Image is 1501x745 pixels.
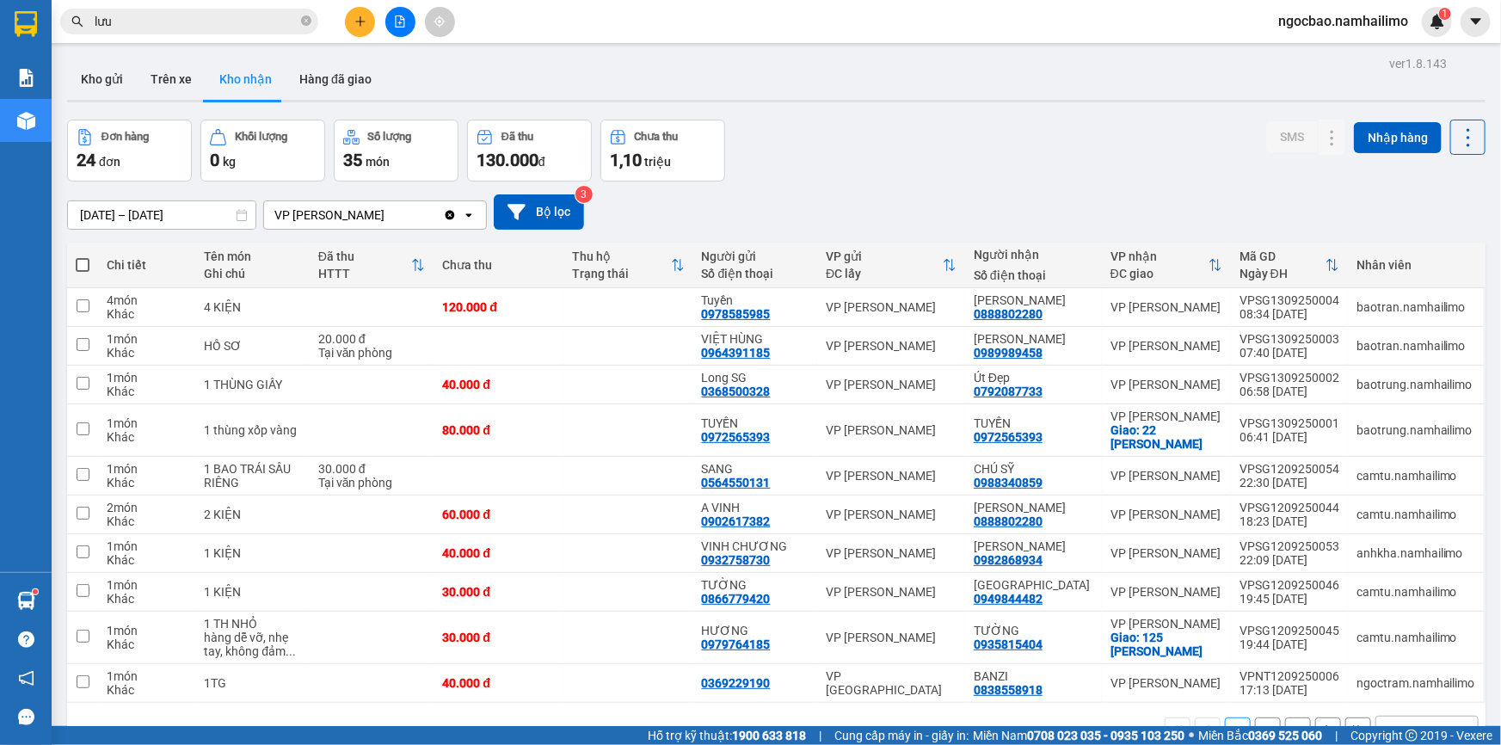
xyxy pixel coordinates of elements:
[826,669,957,697] div: VP [GEOGRAPHIC_DATA]
[572,267,671,280] div: Trạng thái
[301,14,311,30] span: close-circle
[1225,717,1251,743] button: 1
[204,508,300,521] div: 2 KIỆN
[1255,717,1281,743] button: 2
[107,385,187,398] div: Khác
[702,462,809,476] div: SANG
[974,592,1043,606] div: 0949844482
[575,186,593,203] sup: 3
[702,501,809,514] div: A VINH
[442,378,555,391] div: 40.000 đ
[77,150,95,170] span: 24
[442,676,555,690] div: 40.000 đ
[1110,249,1209,263] div: VP nhận
[974,268,1093,282] div: Số điện thoại
[1248,729,1322,742] strong: 0369 525 060
[107,669,187,683] div: 1 món
[1189,732,1194,739] span: ⚪️
[13,111,155,132] div: 30.000
[107,501,187,514] div: 2 món
[702,293,809,307] div: Tuyền
[826,469,957,483] div: VP [PERSON_NAME]
[343,150,362,170] span: 35
[494,194,584,230] button: Bộ lọc
[974,624,1093,637] div: TƯỜNG
[204,423,300,437] div: 1 thùng xốp vàng
[1240,669,1339,683] div: VPNT1209250006
[1356,631,1475,644] div: camtu.namhailimo
[1110,423,1222,451] div: Giao: 22 Nguyên Hồng
[67,120,192,182] button: Đơn hàng24đơn
[1356,546,1475,560] div: anhkha.namhailimo
[1110,546,1222,560] div: VP [PERSON_NAME]
[102,131,149,143] div: Đơn hàng
[1356,423,1475,437] div: baotrung.namhailimo
[826,267,943,280] div: ĐC lấy
[702,637,771,651] div: 0979764185
[107,476,187,489] div: Khác
[107,462,187,476] div: 1 món
[477,150,538,170] span: 130.000
[434,15,446,28] span: aim
[442,300,555,314] div: 120.000 đ
[107,592,187,606] div: Khác
[572,249,671,263] div: Thu hộ
[702,267,809,280] div: Số điện thoại
[107,624,187,637] div: 1 món
[1389,54,1447,73] div: ver 1.8.143
[425,7,455,37] button: aim
[107,371,187,385] div: 1 món
[107,683,187,697] div: Khác
[1387,722,1440,739] div: 10 / trang
[1240,476,1339,489] div: 22:30 [DATE]
[1110,267,1209,280] div: ĐC giao
[107,346,187,360] div: Khác
[1454,723,1467,737] svg: open
[200,120,325,182] button: Khối lượng0kg
[71,15,83,28] span: search
[974,430,1043,444] div: 0972565393
[974,501,1093,514] div: VÕ TRINH
[826,546,957,560] div: VP [PERSON_NAME]
[610,150,642,170] span: 1,10
[1240,539,1339,553] div: VPSG1209250053
[345,7,375,37] button: plus
[1240,683,1339,697] div: 17:13 [DATE]
[15,77,152,101] div: 0967379676
[1240,553,1339,567] div: 22:09 [DATE]
[702,578,809,592] div: TƯỜNG
[17,592,35,610] img: warehouse-icon
[974,669,1093,683] div: BANZI
[974,514,1043,528] div: 0888802280
[67,58,137,100] button: Kho gửi
[702,346,771,360] div: 0964391185
[107,637,187,651] div: Khác
[1439,8,1451,20] sup: 1
[826,339,957,353] div: VP [PERSON_NAME]
[702,592,771,606] div: 0866779420
[1335,726,1338,745] span: |
[974,346,1043,360] div: 0989989458
[732,729,806,742] strong: 1900 633 818
[354,15,366,28] span: plus
[1356,339,1475,353] div: baotran.namhailimo
[164,77,303,101] div: 0378388900
[826,249,943,263] div: VP gửi
[1430,14,1445,29] img: icon-new-feature
[826,300,957,314] div: VP [PERSON_NAME]
[206,58,286,100] button: Kho nhận
[702,553,771,567] div: 0932758730
[1027,729,1184,742] strong: 0708 023 035 - 0935 103 250
[1240,514,1339,528] div: 18:23 [DATE]
[368,131,412,143] div: Số lượng
[1240,578,1339,592] div: VPSG1209250046
[1240,293,1339,307] div: VPSG1309250004
[974,553,1043,567] div: 0982868934
[1240,371,1339,385] div: VPSG1309250002
[366,155,390,169] span: món
[817,243,965,288] th: Toggle SortBy
[204,617,300,631] div: 1 TH NHỎ
[99,155,120,169] span: đơn
[1110,409,1222,423] div: VP [PERSON_NAME]
[1110,339,1222,353] div: VP [PERSON_NAME]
